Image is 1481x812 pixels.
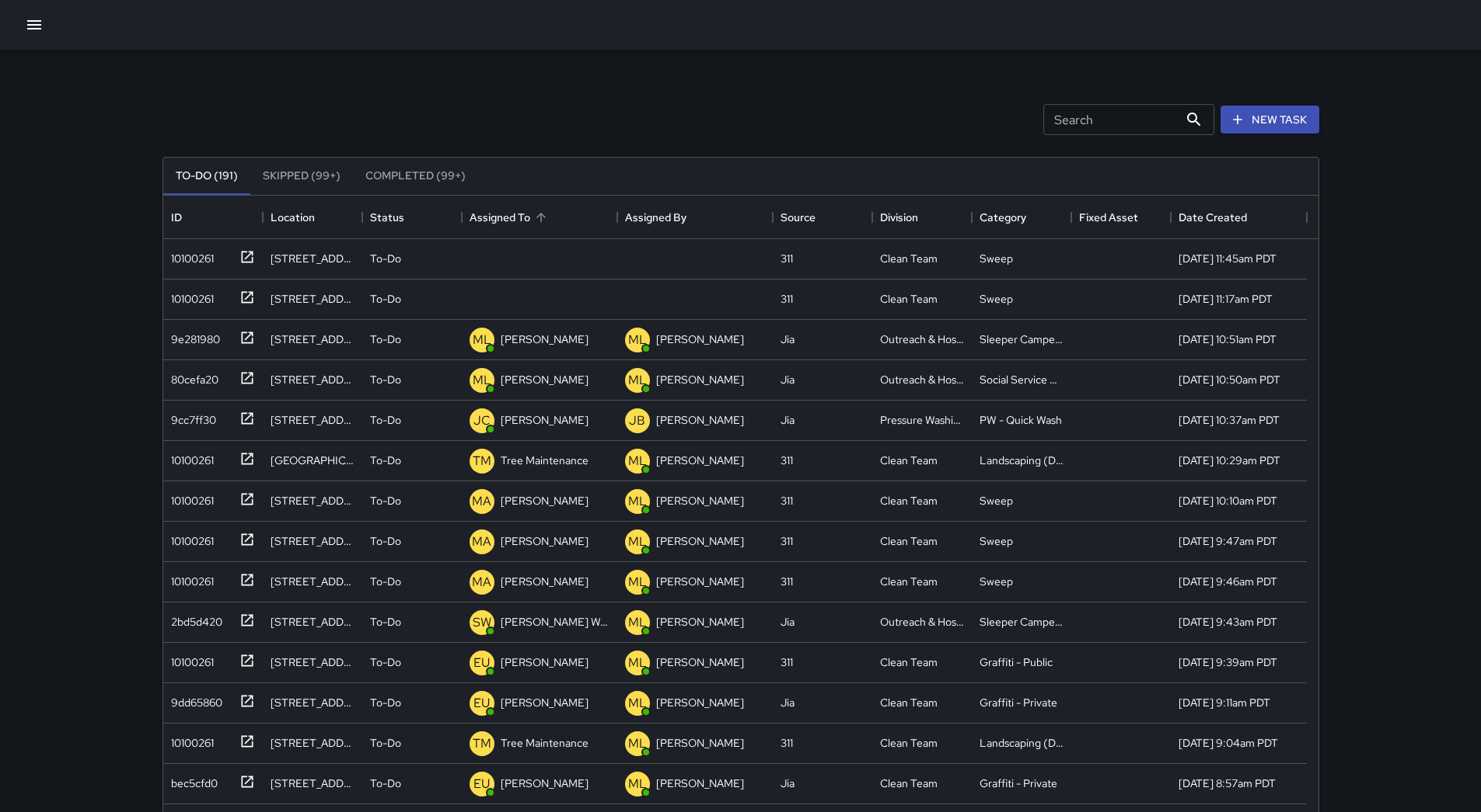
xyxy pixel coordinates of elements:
p: To-Do [370,251,401,266]
p: ML [628,694,647,713]
div: 311 [781,574,793,589]
p: ML [628,734,647,753]
p: ML [473,371,491,390]
p: [PERSON_NAME] [501,654,589,670]
div: 1012 Mission Street [271,695,355,710]
div: 10100261 [165,285,214,307]
p: To-Do [370,331,401,347]
div: 9/15/2025, 9:11am PDT [1179,695,1270,710]
div: 9/15/2025, 10:29am PDT [1179,453,1280,468]
div: 101 6th Street [271,654,355,670]
p: [PERSON_NAME] [501,695,589,710]
div: Sleeper Campers & Loiterers [980,331,1064,347]
div: Outreach & Hospitality [880,614,964,630]
div: 433 Natoma Street [271,493,355,508]
div: 9/15/2025, 11:45am PDT [1179,251,1277,266]
p: [PERSON_NAME] [656,533,744,549]
p: ML [628,492,647,511]
p: [PERSON_NAME] [501,372,589,387]
p: EU [473,775,490,793]
div: Sweep [980,251,1013,266]
p: [PERSON_NAME] [656,654,744,670]
div: Assigned By [617,196,773,239]
p: ML [628,654,647,672]
div: Landscaping (DG & Weeds) [980,735,1064,751]
div: Location [271,196,315,239]
p: MA [472,492,491,511]
div: 25 Grove Street [271,412,355,428]
div: Category [980,196,1026,239]
div: Landscaping (DG & Weeds) [980,453,1064,468]
div: 311 [781,493,793,508]
div: Assigned To [470,196,530,239]
div: 10100261 [165,245,214,266]
p: TM [473,734,491,753]
p: ML [628,533,647,551]
div: 10100261 [165,446,214,468]
div: Source [781,196,816,239]
div: Clean Team [880,695,938,710]
p: [PERSON_NAME] [656,453,744,468]
div: 311 [781,251,793,266]
div: PW - Quick Wash [980,412,1062,428]
div: 647a Minna Street [271,453,355,468]
p: To-Do [370,372,401,387]
div: Clean Team [880,533,938,549]
div: 463 Minna Street [271,574,355,589]
div: Clean Team [880,453,938,468]
p: JB [629,411,645,430]
div: Pressure Washing [880,412,964,428]
div: Assigned By [625,196,686,239]
div: Graffiti - Public [980,654,1053,670]
p: ML [473,331,491,349]
div: 537 Jessie Street [271,735,355,751]
div: Clean Team [880,493,938,508]
div: 486 Jessie Street [271,776,355,791]
div: 9/15/2025, 9:43am PDT [1179,614,1277,630]
div: Status [362,196,462,239]
div: 463 Minna Street [271,533,355,549]
div: ID [171,196,182,239]
p: To-Do [370,412,401,428]
p: ML [628,573,647,592]
div: 9cc7ff30 [165,406,216,428]
div: 80cefa20 [165,366,218,387]
div: Clean Team [880,654,938,670]
div: 10100261 [165,487,214,508]
p: [PERSON_NAME] [501,533,589,549]
div: Social Service Support [980,372,1064,387]
div: Clean Team [880,574,938,589]
div: 460 Natoma Street [271,614,355,630]
p: [PERSON_NAME] [656,331,744,347]
div: ID [163,196,263,239]
div: Outreach & Hospitality [880,372,964,387]
div: 10100261 [165,729,214,751]
div: 9/15/2025, 9:39am PDT [1179,654,1277,670]
div: 9/15/2025, 9:47am PDT [1179,533,1277,549]
div: 10100261 [165,648,214,670]
p: [PERSON_NAME] Weekly [501,614,610,630]
div: Jia [781,331,795,347]
div: 311 [781,735,793,751]
div: 9dd65860 [165,689,222,710]
p: To-Do [370,533,401,549]
div: Location [263,196,362,239]
p: [PERSON_NAME] [501,331,589,347]
div: Jia [781,614,795,630]
button: Sort [530,206,552,228]
div: Outreach & Hospitality [880,331,964,347]
div: Category [972,196,1071,239]
p: [PERSON_NAME] [656,493,744,508]
button: Skipped (99+) [250,158,353,195]
div: Jia [781,372,795,387]
div: 311 [781,533,793,549]
p: To-Do [370,735,401,751]
p: ML [628,613,647,632]
p: MA [472,533,491,551]
p: JC [473,411,491,430]
div: Assigned To [462,196,617,239]
div: 9/15/2025, 10:10am PDT [1179,493,1277,508]
div: 9/15/2025, 10:37am PDT [1179,412,1280,428]
p: [PERSON_NAME] [656,776,744,791]
div: Jia [781,695,795,710]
